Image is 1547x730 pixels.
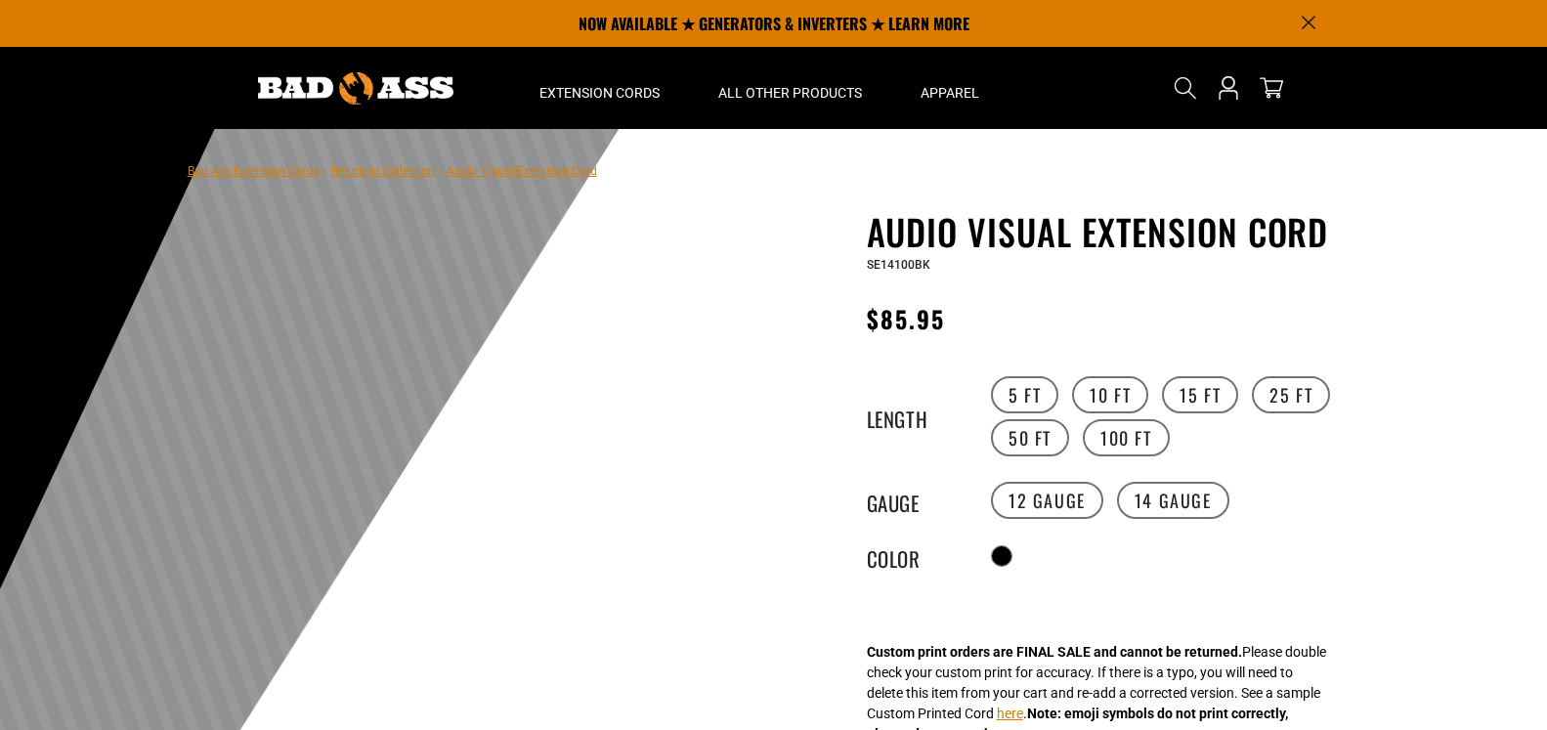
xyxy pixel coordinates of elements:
[991,376,1058,413] label: 5 FT
[188,158,597,182] nav: breadcrumbs
[1162,376,1238,413] label: 15 FT
[188,164,320,178] a: Bad Ass Extension Cords
[867,644,1242,660] strong: Custom print orders are FINAL SALE and cannot be returned.
[991,482,1103,519] label: 12 Gauge
[331,164,435,178] a: Return to Collection
[867,404,965,429] legend: Length
[1252,376,1330,413] label: 25 FT
[510,47,689,129] summary: Extension Cords
[921,84,979,102] span: Apparel
[1170,72,1201,104] summary: Search
[689,47,891,129] summary: All Other Products
[867,301,945,336] span: $85.95
[439,164,443,178] span: ›
[991,419,1069,456] label: 50 FT
[539,84,660,102] span: Extension Cords
[891,47,1009,129] summary: Apparel
[447,164,597,178] span: Audio Visual Extension Cord
[1117,482,1229,519] label: 14 Gauge
[867,543,965,569] legend: Color
[323,164,327,178] span: ›
[718,84,862,102] span: All Other Products
[1083,419,1170,456] label: 100 FT
[1072,376,1148,413] label: 10 FT
[997,704,1023,724] button: here
[867,211,1346,252] h1: Audio Visual Extension Cord
[867,258,930,272] span: SE14100BK
[258,72,453,105] img: Bad Ass Extension Cords
[867,488,965,513] legend: Gauge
